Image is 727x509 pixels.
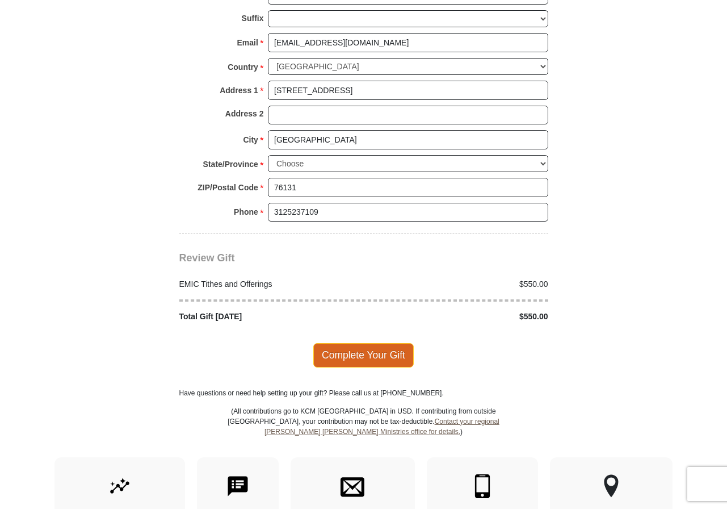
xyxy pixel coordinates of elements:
div: EMIC Tithes and Offerings [173,278,364,290]
strong: State/Province [203,156,258,172]
strong: Address 2 [225,106,264,122]
strong: Address 1 [220,82,258,98]
strong: Country [228,59,258,75]
img: mobile.svg [470,474,494,498]
strong: Phone [234,204,258,220]
img: give-by-stock.svg [108,474,132,498]
strong: Suffix [242,10,264,26]
span: Complete Your Gift [313,343,414,367]
div: Total Gift [DATE] [173,311,364,323]
div: $550.00 [364,278,554,290]
strong: ZIP/Postal Code [197,180,258,195]
strong: City [243,132,258,148]
a: Contact your regional [PERSON_NAME] [PERSON_NAME] Ministries office for details. [264,418,499,436]
img: envelope.svg [341,474,364,498]
img: text-to-give.svg [226,474,250,498]
span: Review Gift [179,252,235,264]
p: Have questions or need help setting up your gift? Please call us at [PHONE_NUMBER]. [179,388,548,398]
img: other-region [603,474,619,498]
div: $550.00 [364,311,554,323]
p: (All contributions go to KCM [GEOGRAPHIC_DATA] in USD. If contributing from outside [GEOGRAPHIC_D... [228,406,500,457]
strong: Email [237,35,258,51]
